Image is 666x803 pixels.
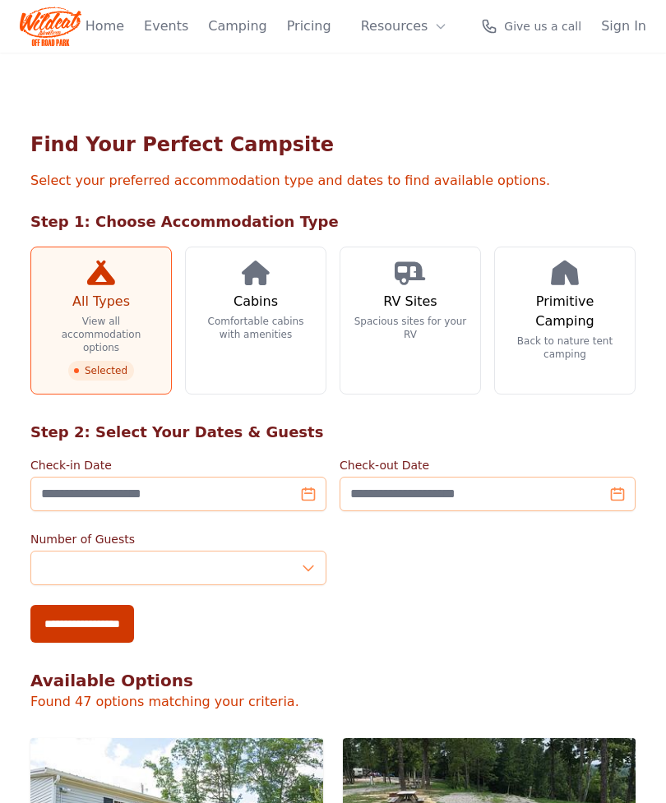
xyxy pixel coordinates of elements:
[287,16,331,36] a: Pricing
[44,315,158,354] p: View all accommodation options
[351,10,458,43] button: Resources
[199,315,312,341] p: Comfortable cabins with amenities
[20,7,81,46] img: Wildcat Logo
[30,210,636,233] h2: Step 1: Choose Accommodation Type
[68,361,134,381] span: Selected
[30,421,636,444] h2: Step 2: Select Your Dates & Guests
[340,457,636,473] label: Check-out Date
[340,247,481,395] a: RV Sites Spacious sites for your RV
[208,16,266,36] a: Camping
[144,16,188,36] a: Events
[234,292,278,312] h3: Cabins
[30,247,172,395] a: All Types View all accommodation options Selected
[86,16,124,36] a: Home
[508,292,622,331] h3: Primitive Camping
[494,247,636,395] a: Primitive Camping Back to nature tent camping
[354,315,467,341] p: Spacious sites for your RV
[185,247,326,395] a: Cabins Comfortable cabins with amenities
[504,18,581,35] span: Give us a call
[481,18,581,35] a: Give us a call
[30,457,326,473] label: Check-in Date
[30,171,636,191] p: Select your preferred accommodation type and dates to find available options.
[601,16,646,36] a: Sign In
[30,132,636,158] h1: Find Your Perfect Campsite
[383,292,437,312] h3: RV Sites
[508,335,622,361] p: Back to nature tent camping
[30,531,326,547] label: Number of Guests
[72,292,130,312] h3: All Types
[30,669,636,692] h2: Available Options
[30,692,636,712] p: Found 47 options matching your criteria.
